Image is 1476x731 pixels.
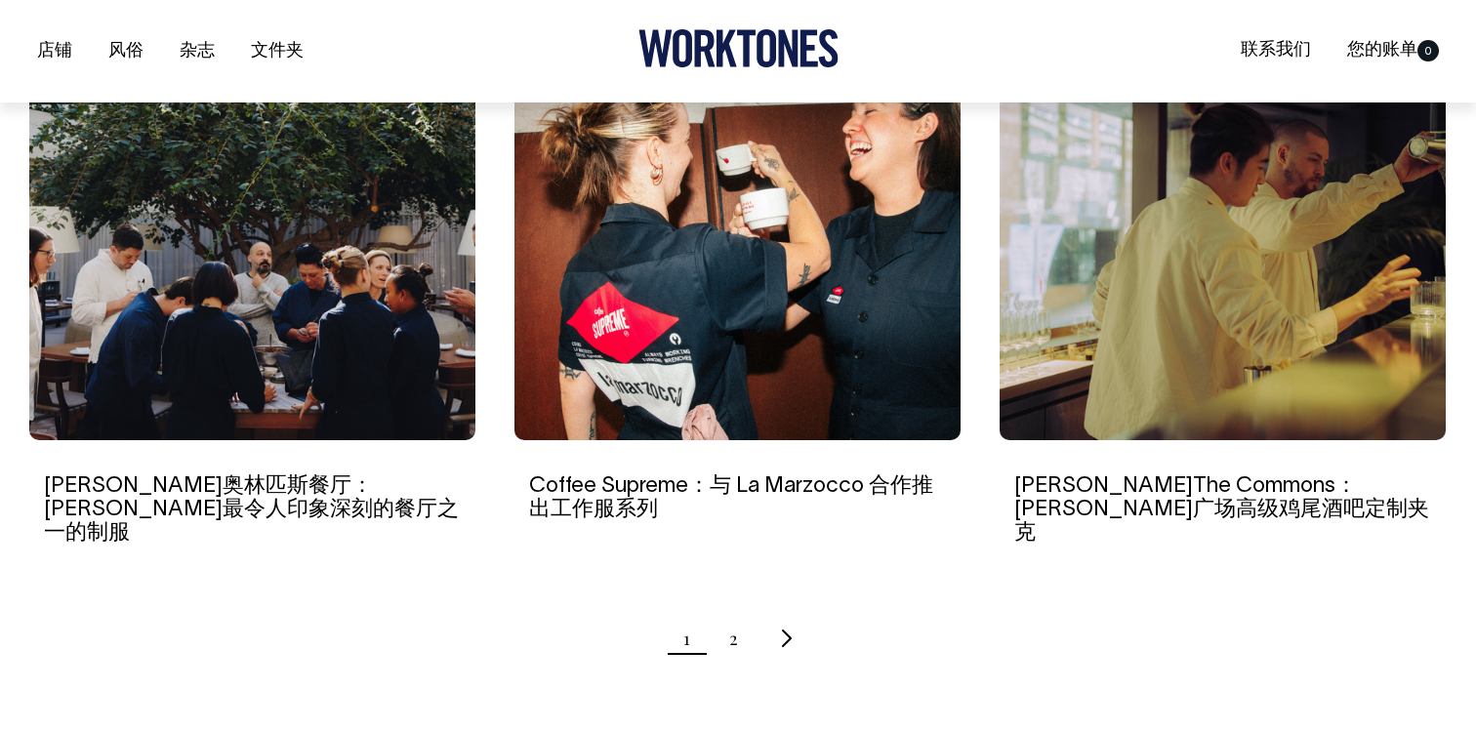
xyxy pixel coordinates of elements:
font: 店铺 [37,43,72,60]
font: 文件夹 [251,43,304,60]
img: 悉尼奥林匹斯餐厅：悉尼最令人印象深刻的餐厅之一的制服 [29,64,475,440]
a: 下一页 [777,614,793,663]
a: 您的账单0 [1339,34,1447,66]
a: 联系我们 [1233,34,1319,66]
font: 1 [683,627,690,650]
a: 第 2 页 [729,614,738,663]
a: 杂志 [172,35,223,67]
a: [PERSON_NAME]奥林匹斯餐厅：[PERSON_NAME]最令人印象深刻的餐厅之一的制服 [44,476,459,543]
font: 杂志 [180,43,215,60]
img: 悉尼 The Commons：马丁广场高级鸡尾酒吧定制夹克 [1000,64,1446,440]
a: 文件夹 [243,35,311,67]
a: 风俗 [101,35,151,67]
font: 风俗 [108,43,143,60]
img: Coffee Supreme：与 La Marzocco 合作推出工作服系列 [514,64,961,440]
a: Coffee Supreme：与 La Marzocco 合作推出工作服系列 [529,476,933,519]
a: [PERSON_NAME]The Commons：[PERSON_NAME]广场高级鸡尾酒吧定制夹克 [1014,476,1429,543]
a: 店铺 [29,35,80,67]
span: 第 1 页 [683,614,690,663]
font: 联系我们 [1241,42,1311,59]
font: 0 [1425,47,1431,57]
nav: 分页 [29,614,1447,663]
font: 2 [729,627,738,650]
font: 您的账单 [1347,42,1417,59]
